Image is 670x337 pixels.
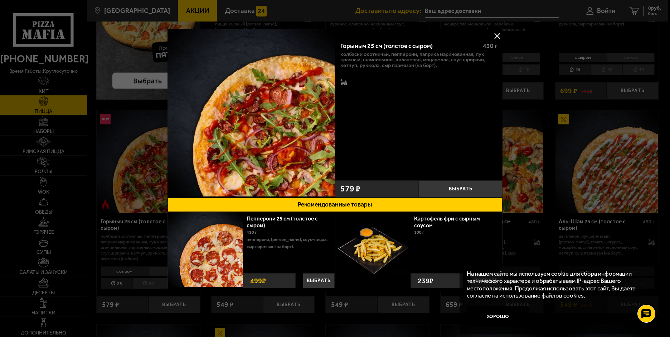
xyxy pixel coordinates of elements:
div: Горыныч 25 см (толстое с сыром) [340,42,477,50]
button: Рекомендованные товары [167,198,502,212]
span: 100 г [414,230,424,235]
a: Картофель фри с сырным соусом [414,215,480,229]
button: Хорошо [467,306,530,327]
a: Пепперони 25 см (толстое с сыром) [247,215,318,229]
a: Горыныч 25 см (толстое с сыром) [167,29,335,198]
span: 430 г [483,42,497,49]
span: 410 г [247,230,257,235]
strong: 499 ₽ [248,274,268,288]
p: На нашем сайте мы используем cookie для сбора информации технического характера и обрабатываем IP... [467,270,650,299]
strong: 239 ₽ [416,274,435,288]
p: колбаски Охотничьи, пепперони, паприка маринованная, лук красный, шампиньоны, халапеньо, моцарелл... [340,52,497,68]
span: 579 ₽ [340,185,360,193]
button: Выбрать [303,273,335,288]
button: Выбрать [419,180,502,198]
img: Горыныч 25 см (толстое с сыром) [167,29,335,196]
p: пепперони, [PERSON_NAME], соус-пицца, сыр пармезан (на борт). [247,236,329,250]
